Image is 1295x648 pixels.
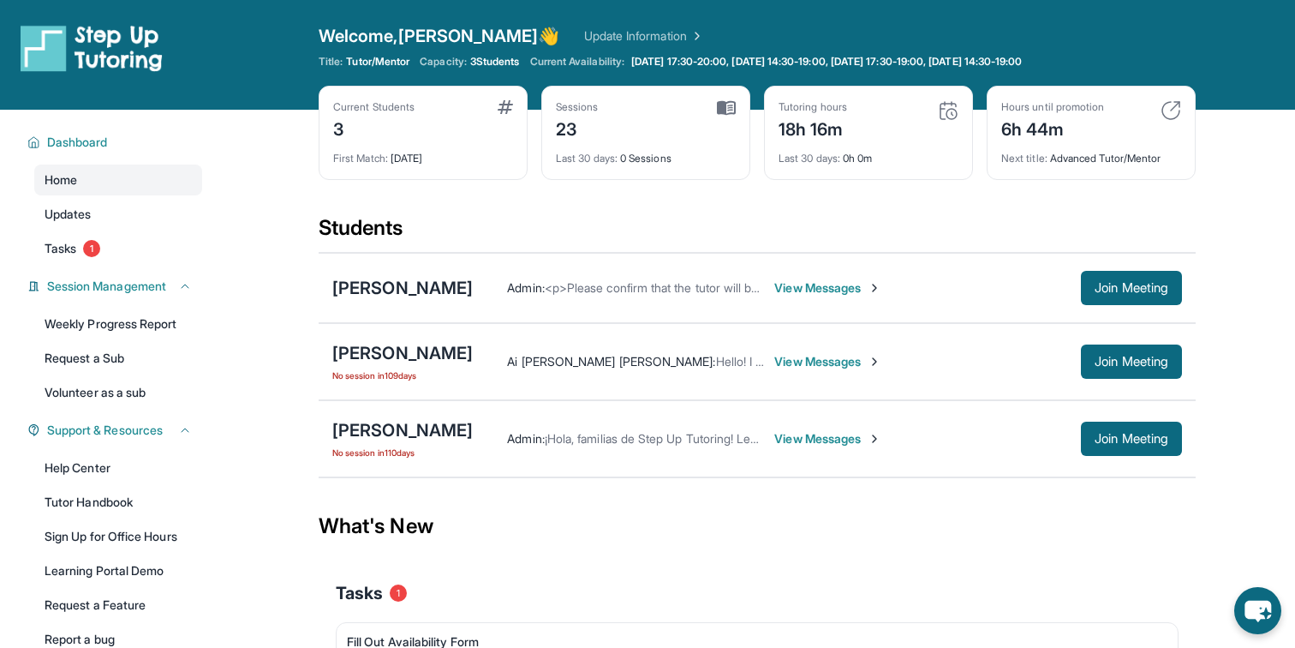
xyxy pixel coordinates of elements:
div: 6h 44m [1001,114,1104,141]
span: Dashboard [47,134,108,151]
span: Admin : [507,280,544,295]
a: Volunteer as a sub [34,377,202,408]
button: Join Meeting [1081,422,1182,456]
span: Capacity: [420,55,467,69]
div: Advanced Tutor/Mentor [1001,141,1181,165]
span: Updates [45,206,92,223]
button: Session Management [40,278,192,295]
span: Next title : [1001,152,1047,165]
span: Support & Resources [47,422,163,439]
div: 0h 0m [779,141,958,165]
div: Students [319,214,1196,252]
span: Tutor/Mentor [346,55,409,69]
div: What's New [319,489,1196,564]
span: Join Meeting [1095,434,1168,444]
img: card [1161,100,1181,121]
span: <p>Please confirm that the tutor will be able to attend your first assigned meeting time before j... [545,280,1163,295]
div: Sessions [556,100,599,114]
span: Admin : [507,431,544,446]
button: chat-button [1234,587,1281,634]
div: Current Students [333,100,415,114]
a: Tasks1 [34,233,202,264]
span: Tasks [45,240,76,257]
a: Request a Feature [34,590,202,621]
div: [DATE] [333,141,513,165]
span: 1 [83,240,100,257]
div: Tutoring hours [779,100,847,114]
span: 3 Students [470,55,520,69]
img: Chevron-Right [868,432,881,446]
button: Support & Resources [40,422,192,439]
button: Dashboard [40,134,192,151]
span: View Messages [774,430,881,447]
span: Last 30 days : [556,152,618,165]
a: [DATE] 17:30-20:00, [DATE] 14:30-19:00, [DATE] 17:30-19:00, [DATE] 14:30-19:00 [628,55,1025,69]
span: Tasks [336,581,383,605]
span: No session in 109 days [332,369,473,382]
a: Request a Sub [34,343,202,374]
span: Last 30 days : [779,152,840,165]
a: Sign Up for Office Hours [34,521,202,552]
img: card [717,100,736,116]
a: Learning Portal Demo [34,555,202,586]
img: card [938,100,958,121]
span: View Messages [774,353,881,370]
div: 23 [556,114,599,141]
a: Tutor Handbook [34,487,202,518]
span: View Messages [774,279,881,297]
img: Chevron Right [687,27,704,45]
button: Join Meeting [1081,345,1182,379]
a: Help Center [34,453,202,483]
span: First Match : [333,152,388,165]
a: Weekly Progress Report [34,309,202,339]
img: logo [21,24,163,72]
span: Current Availability: [530,55,624,69]
span: Ai [PERSON_NAME] [PERSON_NAME] : [507,354,715,369]
div: Hours until promotion [1001,100,1104,114]
img: Chevron-Right [868,281,881,295]
span: No session in 110 days [332,446,473,459]
span: Join Meeting [1095,283,1168,293]
span: Join Meeting [1095,357,1168,367]
span: Welcome, [PERSON_NAME] 👋 [319,24,560,48]
span: [DATE] 17:30-20:00, [DATE] 14:30-19:00, [DATE] 17:30-19:00, [DATE] 14:30-19:00 [631,55,1022,69]
span: Session Management [47,278,166,295]
a: Update Information [584,27,704,45]
div: 0 Sessions [556,141,736,165]
img: card [498,100,513,114]
div: [PERSON_NAME] [332,276,473,300]
a: Home [34,165,202,195]
span: Title: [319,55,343,69]
span: 1 [390,585,407,602]
div: 18h 16m [779,114,847,141]
a: Updates [34,199,202,230]
div: [PERSON_NAME] [332,418,473,442]
button: Join Meeting [1081,271,1182,305]
span: Home [45,171,77,189]
img: Chevron-Right [868,355,881,369]
div: [PERSON_NAME] [332,341,473,365]
div: 3 [333,114,415,141]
